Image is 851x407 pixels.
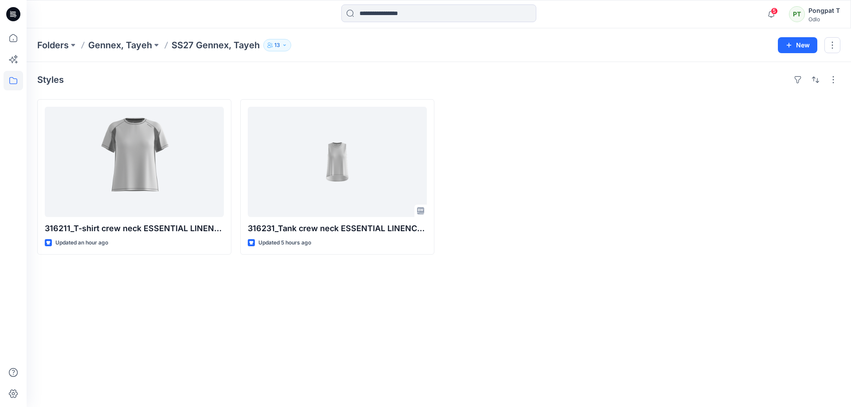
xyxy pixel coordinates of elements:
[55,238,108,248] p: Updated an hour ago
[45,107,224,217] a: 316211_T-shirt crew neck ESSENTIAL LINENCOOL_EP_YPT
[778,37,817,53] button: New
[263,39,291,51] button: 13
[808,16,840,23] div: Odlo
[789,6,805,22] div: PT
[771,8,778,15] span: 5
[45,222,224,235] p: 316211_T-shirt crew neck ESSENTIAL LINENCOOL_EP_YPT
[248,222,427,235] p: 316231_Tank crew neck ESSENTIAL LINENCOOL_EP_YPT
[274,40,280,50] p: 13
[37,74,64,85] h4: Styles
[808,5,840,16] div: Pongpat T
[88,39,152,51] a: Gennex, Tayeh
[258,238,311,248] p: Updated 5 hours ago
[172,39,260,51] p: SS27 Gennex, Tayeh
[37,39,69,51] a: Folders
[248,107,427,217] a: 316231_Tank crew neck ESSENTIAL LINENCOOL_EP_YPT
